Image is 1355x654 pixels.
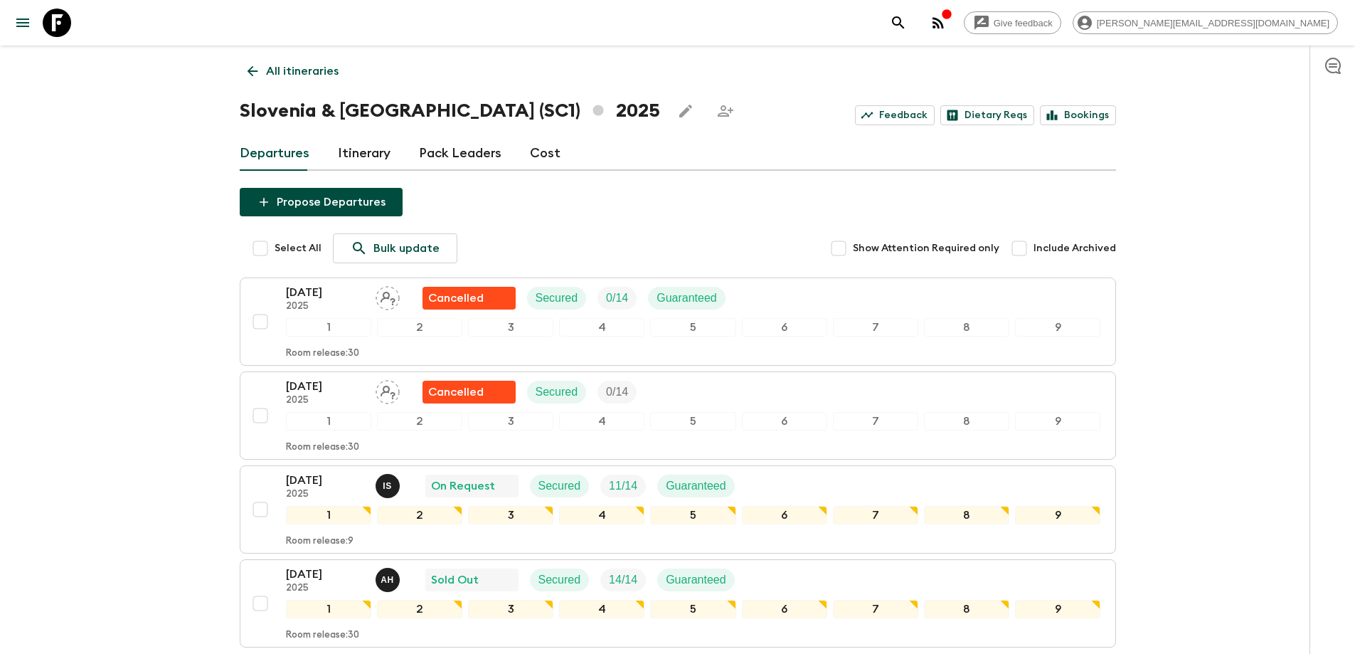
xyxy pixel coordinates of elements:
div: 2 [377,506,462,524]
p: Guaranteed [666,571,726,589]
p: Room release: 30 [286,442,359,453]
div: 7 [833,600,918,618]
a: Bookings [1040,105,1116,125]
p: I S [383,480,392,492]
p: Cancelled [428,290,484,307]
h1: Slovenia & [GEOGRAPHIC_DATA] (SC1) 2025 [240,97,660,125]
span: Show Attention Required only [853,241,999,255]
div: Flash Pack cancellation [423,381,516,404]
p: 2025 [286,395,364,406]
div: Trip Fill [600,475,646,497]
button: IS [376,474,403,498]
button: Propose Departures [240,188,403,216]
p: [DATE] [286,378,364,395]
p: Secured [538,571,581,589]
div: 5 [650,412,735,431]
div: 7 [833,318,918,337]
div: 5 [650,318,735,337]
span: Assign pack leader [376,384,400,396]
div: 1 [286,600,371,618]
p: 2025 [286,489,364,500]
div: 5 [650,506,735,524]
div: Secured [530,569,590,591]
a: Feedback [855,105,935,125]
p: 11 / 14 [609,478,637,495]
div: Secured [527,381,587,404]
div: 2 [377,318,462,337]
div: [PERSON_NAME][EMAIL_ADDRESS][DOMAIN_NAME] [1073,11,1338,34]
p: Room release: 30 [286,630,359,641]
div: Flash Pack cancellation [423,287,516,310]
div: 1 [286,412,371,431]
div: 4 [559,600,644,618]
button: [DATE]2025Assign pack leaderFlash Pack cancellationSecuredTrip Fill123456789Room release:30 [240,371,1116,460]
span: Ivan Stojanović [376,478,403,490]
div: 8 [924,506,1009,524]
p: 0 / 14 [606,290,628,307]
div: 6 [742,600,827,618]
p: Secured [538,478,581,495]
p: [DATE] [286,472,364,489]
p: Cancelled [428,384,484,401]
button: search adventures [884,9,913,37]
p: Room release: 9 [286,536,354,547]
button: [DATE]2025Assign pack leaderFlash Pack cancellationSecuredTrip FillGuaranteed123456789Room releas... [240,278,1116,366]
div: 3 [468,318,553,337]
div: 9 [1015,318,1100,337]
div: 6 [742,506,827,524]
a: Itinerary [338,137,390,171]
div: 5 [650,600,735,618]
button: Edit this itinerary [671,97,700,125]
div: 2 [377,600,462,618]
div: Secured [530,475,590,497]
p: 2025 [286,583,364,594]
a: Give feedback [964,11,1061,34]
p: Bulk update [373,240,440,257]
p: [DATE] [286,284,364,301]
div: 4 [559,506,644,524]
div: 3 [468,506,553,524]
div: Trip Fill [597,381,637,404]
div: 3 [468,600,553,618]
a: Pack Leaders [419,137,501,171]
button: AH [376,568,403,592]
a: All itineraries [240,57,346,85]
div: 1 [286,318,371,337]
span: Share this itinerary [711,97,740,125]
div: 3 [468,412,553,431]
p: Guaranteed [666,478,726,495]
button: menu [9,9,37,37]
p: [DATE] [286,566,364,583]
div: 2 [377,412,462,431]
a: Cost [530,137,560,171]
p: On Request [431,478,495,495]
p: 14 / 14 [609,571,637,589]
div: Trip Fill [597,287,637,310]
div: 9 [1015,600,1100,618]
div: 6 [742,318,827,337]
div: 9 [1015,506,1100,524]
div: 9 [1015,412,1100,431]
a: Departures [240,137,309,171]
div: 1 [286,506,371,524]
p: Sold Out [431,571,479,589]
span: Give feedback [986,18,1061,28]
div: 7 [833,412,918,431]
div: 8 [924,412,1009,431]
a: Bulk update [333,233,457,263]
button: [DATE]2025Ivan StojanovićOn RequestSecuredTrip FillGuaranteed123456789Room release:9 [240,465,1116,554]
p: A H [381,574,394,586]
a: Dietary Reqs [940,105,1034,125]
p: Secured [536,290,578,307]
div: 7 [833,506,918,524]
span: Assign pack leader [376,290,400,302]
p: 2025 [286,301,364,312]
div: Secured [527,287,587,310]
p: 0 / 14 [606,384,628,401]
span: Select All [275,241,322,255]
p: All itineraries [266,63,339,80]
div: 4 [559,318,644,337]
div: 8 [924,600,1009,618]
span: Alenka Hriberšek [376,572,403,584]
div: 6 [742,412,827,431]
